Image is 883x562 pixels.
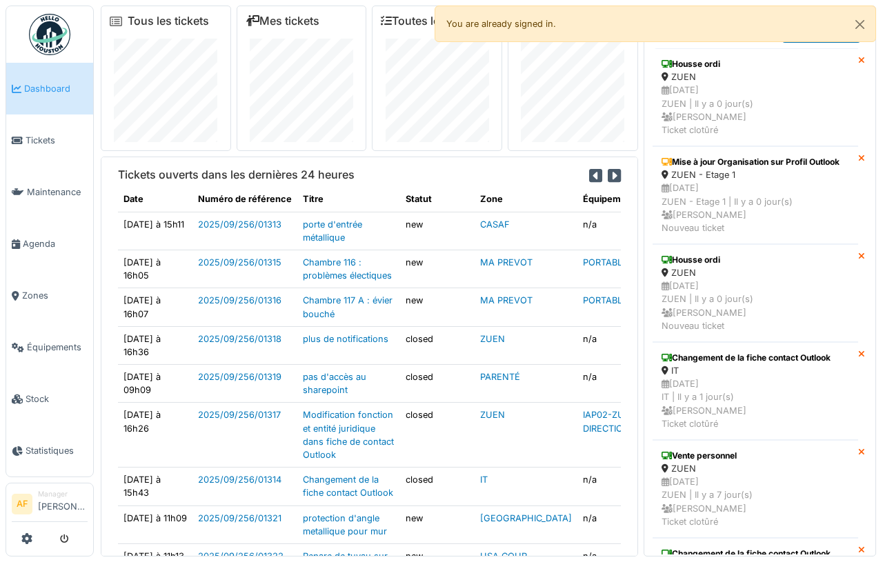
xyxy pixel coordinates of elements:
[662,83,849,137] div: [DATE] ZUEN | Il y a 0 jour(s) [PERSON_NAME] Ticket clotûré
[246,14,319,28] a: Mes tickets
[198,257,281,268] a: 2025/09/256/01315
[400,505,475,543] td: new
[583,410,641,433] a: IAP02-ZUEN-DIRECTION
[198,551,284,561] a: 2025/09/256/01322
[662,156,849,168] div: Mise à jour Organisation sur Profil Outlook
[653,342,858,440] a: Changement de la fiche contact Outlook IT [DATE]IT | Il y a 1 jour(s) [PERSON_NAME]Ticket clotûré
[192,187,297,212] th: Numéro de référence
[583,257,650,268] a: PORTABLE0066
[12,494,32,514] li: AF
[653,146,858,244] a: Mise à jour Organisation sur Profil Outlook ZUEN - Etage 1 [DATE]ZUEN - Etage 1 | Il y a 0 jour(s...
[303,334,388,344] a: plus de notifications
[303,295,393,319] a: Chambre 117 A : évier bouché
[662,450,849,462] div: Vente personnel
[12,489,88,522] a: AF Manager[PERSON_NAME]
[662,377,849,430] div: [DATE] IT | Il y a 1 jour(s) [PERSON_NAME] Ticket clotûré
[26,134,88,147] span: Tickets
[6,166,93,218] a: Maintenance
[118,250,192,288] td: [DATE] à 16h05
[24,82,88,95] span: Dashboard
[6,270,93,321] a: Zones
[480,410,505,420] a: ZUEN
[198,410,281,420] a: 2025/09/256/01317
[662,58,849,70] div: Housse ordi
[118,365,192,403] td: [DATE] à 09h09
[38,489,88,499] div: Manager
[583,295,650,305] a: PORTABLE0066
[662,168,849,181] div: ZUEN - Etage 1
[303,513,387,536] a: protection d'angle metallique pour mur
[198,513,281,523] a: 2025/09/256/01321
[6,114,93,166] a: Tickets
[662,364,849,377] div: IT
[662,352,849,364] div: Changement de la fiche contact Outlook
[400,288,475,326] td: new
[303,372,366,395] a: pas d'accès au sharepoint
[6,218,93,270] a: Agenda
[118,212,192,250] td: [DATE] à 15h11
[118,168,355,181] h6: Tickets ouverts dans les dernières 24 heures
[400,212,475,250] td: new
[6,425,93,476] a: Statistiques
[662,279,849,332] div: [DATE] ZUEN | Il y a 0 jour(s) [PERSON_NAME] Nouveau ticket
[400,187,475,212] th: Statut
[480,219,510,230] a: CASAF
[198,334,281,344] a: 2025/09/256/01318
[577,365,655,403] td: n/a
[480,372,520,382] a: PARENTÉ
[118,505,192,543] td: [DATE] à 11h09
[23,237,88,250] span: Agenda
[400,468,475,505] td: closed
[29,14,70,55] img: Badge_color-CXgf-gQk.svg
[27,185,88,199] span: Maintenance
[480,257,533,268] a: MA PREVOT
[22,289,88,302] span: Zones
[435,6,876,42] div: You are already signed in.
[26,392,88,405] span: Stock
[662,70,849,83] div: ZUEN
[400,326,475,364] td: closed
[662,475,849,528] div: [DATE] ZUEN | Il y a 7 jour(s) [PERSON_NAME] Ticket clotûré
[6,321,93,373] a: Équipements
[653,48,858,146] a: Housse ordi ZUEN [DATE]ZUEN | Il y a 0 jour(s) [PERSON_NAME]Ticket clotûré
[6,373,93,425] a: Stock
[400,365,475,403] td: closed
[38,489,88,519] li: [PERSON_NAME]
[198,474,281,485] a: 2025/09/256/01314
[844,6,875,43] button: Close
[662,181,849,234] div: [DATE] ZUEN - Etage 1 | Il y a 0 jour(s) [PERSON_NAME] Nouveau ticket
[118,326,192,364] td: [DATE] à 16h36
[27,341,88,354] span: Équipements
[118,403,192,468] td: [DATE] à 16h26
[128,14,209,28] a: Tous les tickets
[198,219,281,230] a: 2025/09/256/01313
[198,372,281,382] a: 2025/09/256/01319
[475,187,577,212] th: Zone
[653,244,858,342] a: Housse ordi ZUEN [DATE]ZUEN | Il y a 0 jour(s) [PERSON_NAME]Nouveau ticket
[577,212,655,250] td: n/a
[577,326,655,364] td: n/a
[297,187,400,212] th: Titre
[480,551,527,561] a: USA COUR
[118,468,192,505] td: [DATE] à 15h43
[480,295,533,305] a: MA PREVOT
[303,474,393,498] a: Changement de la fiche contact Outlook
[577,468,655,505] td: n/a
[198,295,281,305] a: 2025/09/256/01316
[577,505,655,543] td: n/a
[303,219,362,243] a: porte d'entrée métallique
[400,403,475,468] td: closed
[303,257,392,281] a: Chambre 116 : problèmes électiques
[480,513,572,523] a: [GEOGRAPHIC_DATA]
[303,410,394,460] a: Modification fonction et entité juridique dans fiche de contact Outlook
[480,334,505,344] a: ZUEN
[381,14,484,28] a: Toutes les tâches
[480,474,488,485] a: IT
[400,250,475,288] td: new
[577,187,655,212] th: Équipement
[653,440,858,538] a: Vente personnel ZUEN [DATE]ZUEN | Il y a 7 jour(s) [PERSON_NAME]Ticket clotûré
[6,63,93,114] a: Dashboard
[662,266,849,279] div: ZUEN
[118,187,192,212] th: Date
[662,548,849,560] div: Changement de la fiche contact Outlook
